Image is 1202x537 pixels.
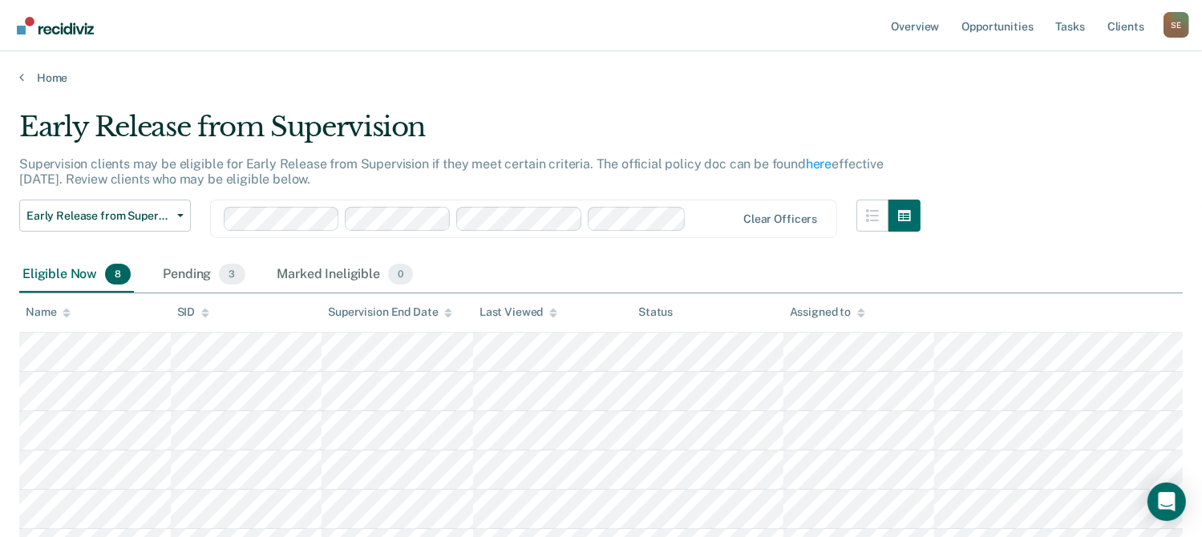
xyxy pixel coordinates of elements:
[17,17,94,34] img: Recidiviz
[219,264,245,285] span: 3
[1164,12,1189,38] button: Profile dropdown button
[480,305,557,319] div: Last Viewed
[160,257,248,293] div: Pending3
[1147,482,1186,521] div: Open Intercom Messenger
[26,305,71,319] div: Name
[638,305,673,319] div: Status
[26,209,171,223] span: Early Release from Supervision
[388,264,413,285] span: 0
[19,200,191,232] button: Early Release from Supervision
[274,257,417,293] div: Marked Ineligible0
[19,257,134,293] div: Eligible Now8
[19,156,884,187] p: Supervision clients may be eligible for Early Release from Supervision if they meet certain crite...
[177,305,210,319] div: SID
[105,264,131,285] span: 8
[1164,12,1189,38] div: S E
[743,212,817,226] div: Clear officers
[806,156,832,172] a: here
[19,111,921,156] div: Early Release from Supervision
[790,305,865,319] div: Assigned to
[328,305,452,319] div: Supervision End Date
[19,71,1183,85] a: Home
